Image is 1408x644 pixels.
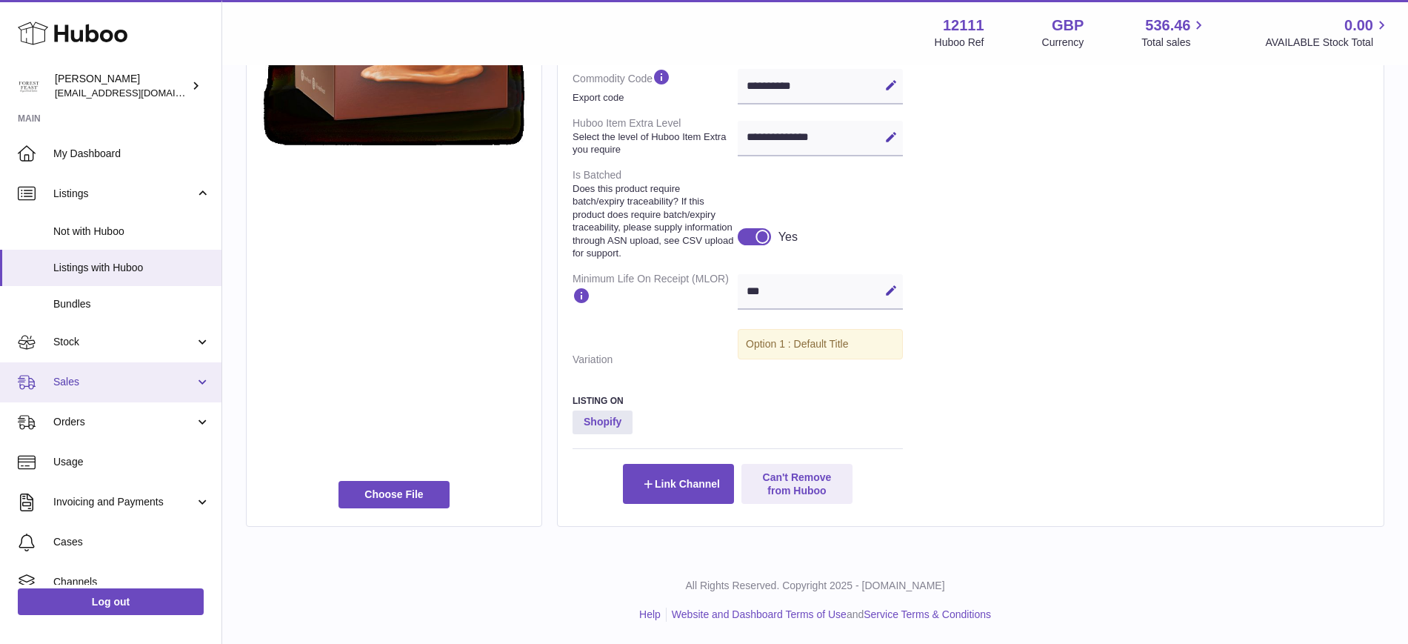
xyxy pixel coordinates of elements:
[573,266,738,316] dt: Minimum Life On Receipt (MLOR)
[53,261,210,275] span: Listings with Huboo
[1141,36,1207,50] span: Total sales
[53,147,210,161] span: My Dashboard
[573,411,633,434] strong: Shopify
[53,535,210,549] span: Cases
[53,415,195,429] span: Orders
[53,335,195,349] span: Stock
[573,182,734,260] strong: Does this product require batch/expiry traceability? If this product does require batch/expiry tr...
[1265,36,1390,50] span: AVAILABLE Stock Total
[53,187,195,201] span: Listings
[623,464,734,504] button: Link Channel
[53,225,210,239] span: Not with Huboo
[338,481,450,508] span: Choose File
[18,75,40,97] img: bronaghc@forestfeast.com
[573,395,903,407] h3: Listing On
[55,72,188,100] div: [PERSON_NAME]
[53,495,195,509] span: Invoicing and Payments
[53,375,195,389] span: Sales
[1052,16,1084,36] strong: GBP
[234,579,1396,593] p: All Rights Reserved. Copyright 2025 - [DOMAIN_NAME]
[573,62,738,110] dt: Commodity Code
[935,36,984,50] div: Huboo Ref
[1344,16,1373,36] span: 0.00
[1042,36,1084,50] div: Currency
[53,575,210,589] span: Channels
[778,229,798,245] div: Yes
[741,464,853,504] button: Can't Remove from Huboo
[1145,16,1190,36] span: 536.46
[943,16,984,36] strong: 12111
[864,608,991,620] a: Service Terms & Conditions
[573,91,734,104] strong: Export code
[1265,16,1390,50] a: 0.00 AVAILABLE Stock Total
[53,455,210,469] span: Usage
[573,110,738,162] dt: Huboo Item Extra Level
[18,588,204,615] a: Log out
[672,608,847,620] a: Website and Dashboard Terms of Use
[573,347,738,373] dt: Variation
[55,87,218,99] span: [EMAIL_ADDRESS][DOMAIN_NAME]
[53,297,210,311] span: Bundles
[573,162,738,266] dt: Is Batched
[1141,16,1207,50] a: 536.46 Total sales
[738,329,903,359] div: Option 1 : Default Title
[573,130,734,156] strong: Select the level of Huboo Item Extra you require
[667,608,991,622] li: and
[639,608,661,620] a: Help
